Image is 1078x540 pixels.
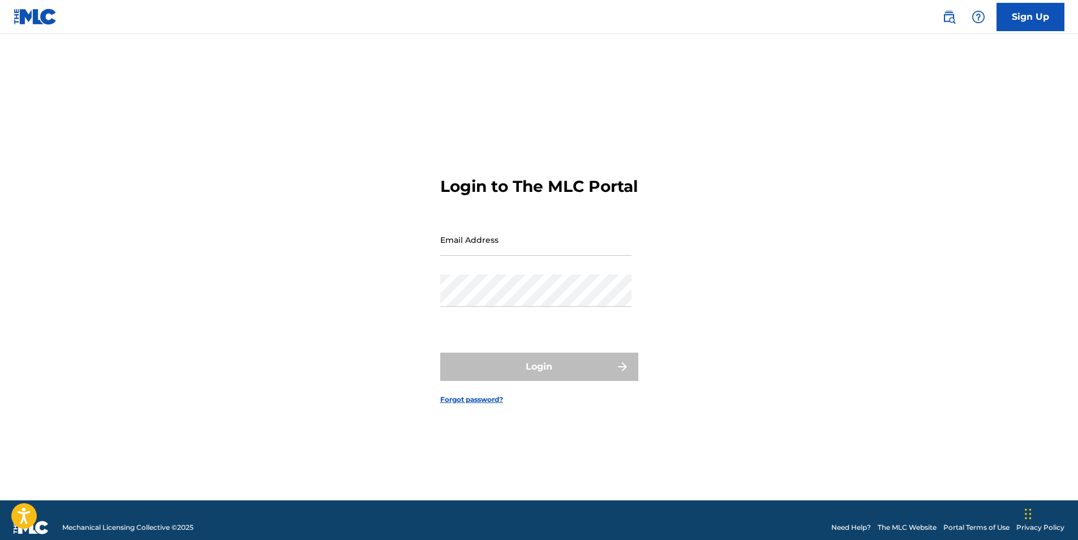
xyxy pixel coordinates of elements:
h3: Login to The MLC Portal [440,177,638,196]
a: Public Search [938,6,960,28]
img: MLC Logo [14,8,57,25]
a: Need Help? [831,522,871,533]
a: Sign Up [997,3,1064,31]
a: Portal Terms of Use [943,522,1010,533]
a: Privacy Policy [1016,522,1064,533]
a: The MLC Website [878,522,937,533]
span: Mechanical Licensing Collective © 2025 [62,522,194,533]
img: help [972,10,985,24]
img: search [942,10,956,24]
div: Drag [1025,497,1032,531]
a: Forgot password? [440,395,503,405]
div: Help [967,6,990,28]
iframe: Chat Widget [1021,486,1078,540]
img: logo [14,521,49,534]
